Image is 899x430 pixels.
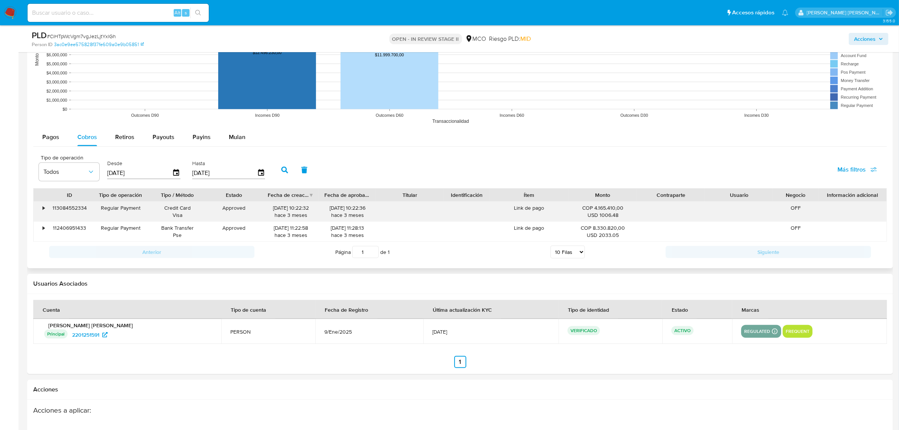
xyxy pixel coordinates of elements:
button: search-icon [190,8,206,18]
h2: Usuarios Asociados [33,280,887,288]
button: Acciones [849,33,888,45]
b: PLD [32,29,47,41]
span: Acciones [854,33,876,45]
span: MID [521,34,531,43]
a: Salir [885,9,893,17]
p: OPEN - IN REVIEW STAGE II [389,34,462,44]
span: Alt [174,9,180,16]
input: Buscar usuario o caso... [28,8,209,18]
h2: Acciones [33,386,887,393]
span: s [185,9,187,16]
span: Riesgo PLD: [489,35,531,43]
a: Notificaciones [782,9,788,16]
div: MCO [465,35,486,43]
p: juan.montanobonaga@mercadolibre.com.co [807,9,883,16]
h3: Acciones a aplicar : [33,406,793,415]
a: 3ac0e9ee575828f37fe609a0e9b05851 [54,41,144,48]
span: # CiHTpWcVgm7vgJezLjtYxlGh [47,32,116,40]
b: Person ID [32,41,52,48]
span: Accesos rápidos [732,9,774,17]
span: 3.155.0 [883,18,895,24]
